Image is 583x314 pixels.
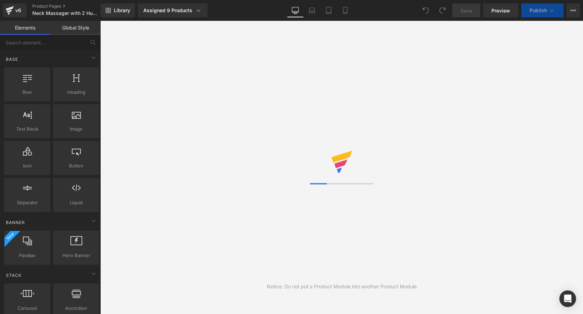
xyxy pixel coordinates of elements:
span: Carousel [6,305,48,312]
div: v6 [14,6,23,15]
a: Global Style [50,21,101,35]
a: New Library [101,3,135,17]
span: Hero Banner [55,252,97,259]
span: Icon [6,162,48,170]
button: Publish [521,3,564,17]
a: v6 [3,3,27,17]
span: Heading [55,89,97,96]
span: Accordion [55,305,97,312]
span: Text Block [6,125,48,133]
a: Product Pages [32,3,112,9]
div: Notice: Do not put a Product Module into another Product Module [267,283,417,290]
span: Parallax [6,252,48,259]
span: Row [6,89,48,96]
span: Library [114,7,130,14]
button: Undo [419,3,433,17]
a: Preview [483,3,518,17]
span: Neck Massager with 2 Human-Like Hands - [MEDICAL_DATA] for Instant Shoulder &amp;amp;amp; [MEDICA... [32,10,99,16]
a: Laptop [304,3,320,17]
button: Redo [436,3,449,17]
span: Image [55,125,97,133]
div: Open Intercom Messenger [559,290,576,307]
span: Publish [530,8,547,13]
a: Tablet [320,3,337,17]
span: Stack [5,272,22,279]
div: Assigned 9 Products [143,7,202,14]
a: Desktop [287,3,304,17]
a: Mobile [337,3,354,17]
span: Button [55,162,97,170]
span: Banner [5,219,26,226]
span: Liquid [55,199,97,206]
button: More [566,3,580,17]
span: Separator [6,199,48,206]
span: Save [461,7,472,14]
span: Base [5,56,19,63]
span: Preview [491,7,510,14]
